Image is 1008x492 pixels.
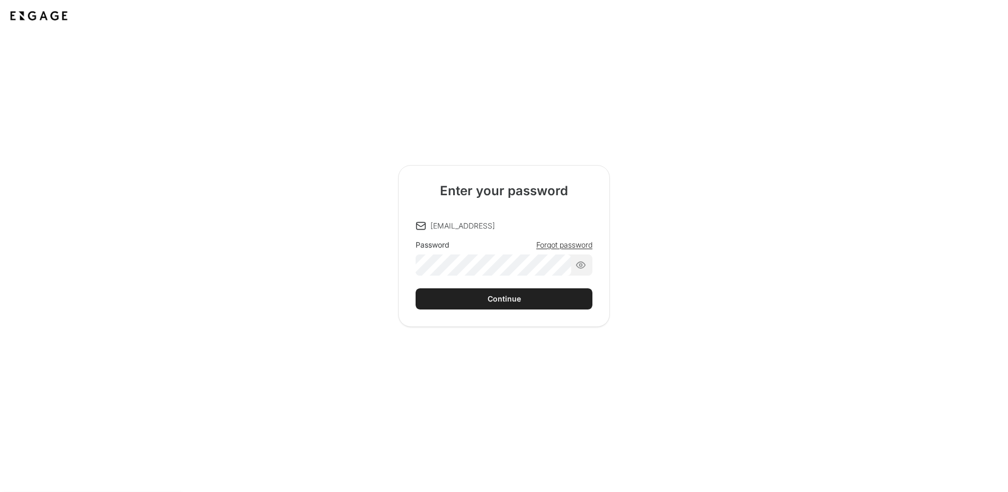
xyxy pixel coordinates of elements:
div: Continue [488,294,521,304]
a: Forgot password [536,240,592,250]
img: Application logo [8,8,69,23]
p: [EMAIL_ADDRESS] [430,221,495,231]
h2: Enter your password [440,183,568,199]
div: Password [416,240,449,250]
button: Continue [416,288,592,309]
